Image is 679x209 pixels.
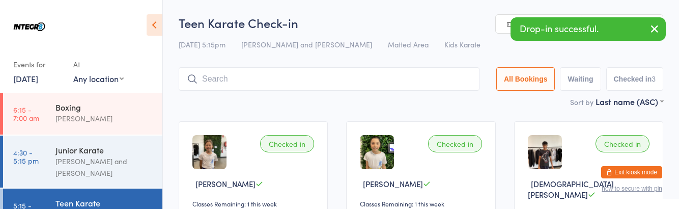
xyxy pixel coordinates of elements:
[241,39,372,49] span: [PERSON_NAME] and [PERSON_NAME]
[363,178,423,189] span: [PERSON_NAME]
[179,67,479,91] input: Search
[195,178,256,189] span: [PERSON_NAME]
[3,93,162,135] a: 6:15 -7:00 amBoxing[PERSON_NAME]
[496,67,555,91] button: All Bookings
[360,199,485,208] div: Classes Remaining: 1 this week
[192,135,227,169] img: image1716791326.png
[560,67,601,91] button: Waiting
[55,101,154,113] div: Boxing
[444,39,480,49] span: Kids Karate
[13,73,38,84] a: [DATE]
[596,135,649,152] div: Checked in
[55,113,154,124] div: [PERSON_NAME]
[3,136,162,188] a: 4:30 -5:15 pmJunior Karate[PERSON_NAME] and [PERSON_NAME]
[602,185,662,192] button: how to secure with pin
[388,39,429,49] span: Matted Area
[55,155,154,179] div: [PERSON_NAME] and [PERSON_NAME]
[55,197,154,208] div: Teen Karate
[606,67,664,91] button: Checked in3
[528,178,614,200] span: [DEMOGRAPHIC_DATA][PERSON_NAME]
[511,17,666,41] div: Drop-in successful.
[10,8,48,46] img: Integr8 Bentleigh
[260,135,314,152] div: Checked in
[55,144,154,155] div: Junior Karate
[13,56,63,73] div: Events for
[73,56,124,73] div: At
[192,199,317,208] div: Classes Remaining: 1 this week
[528,135,562,169] img: image1743057026.png
[73,73,124,84] div: Any location
[179,14,663,31] h2: Teen Karate Check-in
[13,106,39,122] time: 6:15 - 7:00 am
[652,75,656,83] div: 3
[360,135,394,169] img: image1726643547.png
[13,148,39,165] time: 4:30 - 5:15 pm
[596,96,663,107] div: Last name (ASC)
[428,135,482,152] div: Checked in
[601,166,662,178] button: Exit kiosk mode
[570,97,593,107] label: Sort by
[179,39,225,49] span: [DATE] 5:15pm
